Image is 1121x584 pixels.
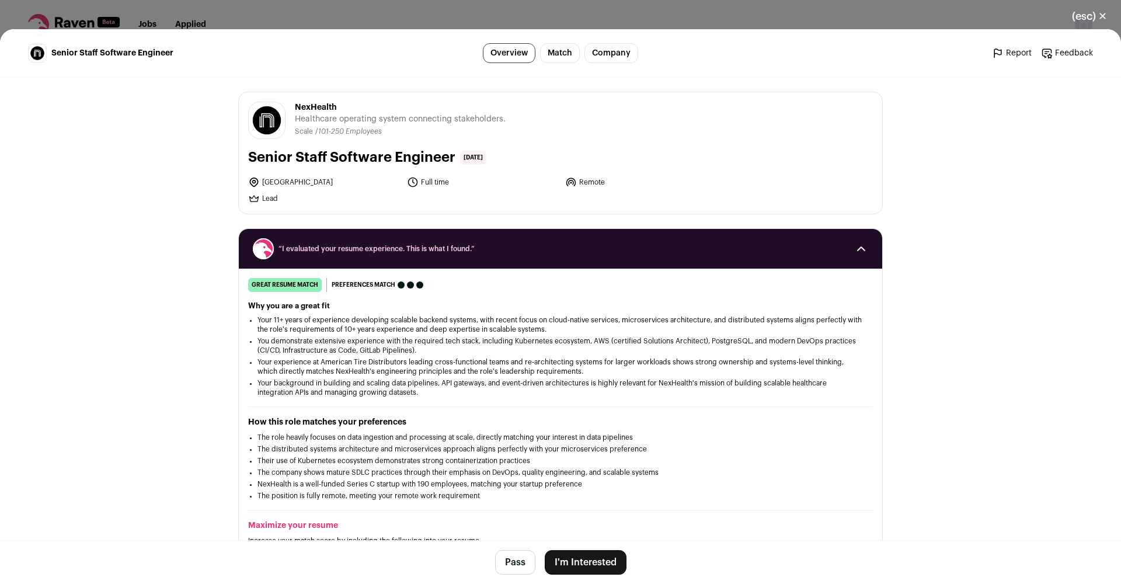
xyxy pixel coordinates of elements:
[295,127,315,136] li: Scale
[248,176,400,188] li: [GEOGRAPHIC_DATA]
[257,456,864,465] li: Their use of Kubernetes ecosystem demonstrates strong containerization practices
[545,550,626,575] button: I'm Interested
[257,433,864,442] li: The role heavily focuses on data ingestion and processing at scale, directly matching your intere...
[1041,47,1093,59] a: Feedback
[257,378,864,397] li: Your background in building and scaling data pipelines, API gateways, and event-driven architectu...
[257,468,864,477] li: The company shows mature SDLC practices through their emphasis on DevOps, quality engineering, an...
[565,176,717,188] li: Remote
[257,479,864,489] li: NexHealth is a well-funded Series C startup with 190 employees, matching your startup preference
[295,113,506,125] span: Healthcare operating system connecting stakeholders.
[257,491,864,500] li: The position is fully remote, meeting your remote work requirement
[248,520,873,531] h2: Maximize your resume
[278,244,843,253] span: “I evaluated your resume experience. This is what I found.”
[248,278,322,292] div: great resume match
[295,102,506,113] span: NexHealth
[495,550,535,575] button: Pass
[257,444,864,454] li: The distributed systems architecture and microservices approach aligns perfectly with your micros...
[332,279,395,291] span: Preferences match
[257,357,864,376] li: Your experience at American Tire Distributors leading cross-functional teams and re-architecting ...
[483,43,535,63] a: Overview
[29,46,46,61] img: bab411f9ce93f5837e945b79d9661288081c6da164abe2bb270130476649431f.png
[257,315,864,334] li: Your 11+ years of experience developing scalable backend systems, with recent focus on cloud-nati...
[249,105,285,136] img: bab411f9ce93f5837e945b79d9661288081c6da164abe2bb270130476649431f.png
[248,148,455,167] h1: Senior Staff Software Engineer
[540,43,580,63] a: Match
[584,43,638,63] a: Company
[248,193,400,204] li: Lead
[248,416,873,428] h2: How this role matches your preferences
[992,47,1032,59] a: Report
[315,127,382,136] li: /
[248,536,873,545] p: Increase your match score by including the following into your resume
[51,47,173,59] span: Senior Staff Software Engineer
[1058,4,1121,29] button: Close modal
[318,128,382,135] span: 101-250 Employees
[460,151,486,165] span: [DATE]
[248,301,873,311] h2: Why you are a great fit
[257,336,864,355] li: You demonstrate extensive experience with the required tech stack, including Kubernetes ecosystem...
[407,176,559,188] li: Full time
